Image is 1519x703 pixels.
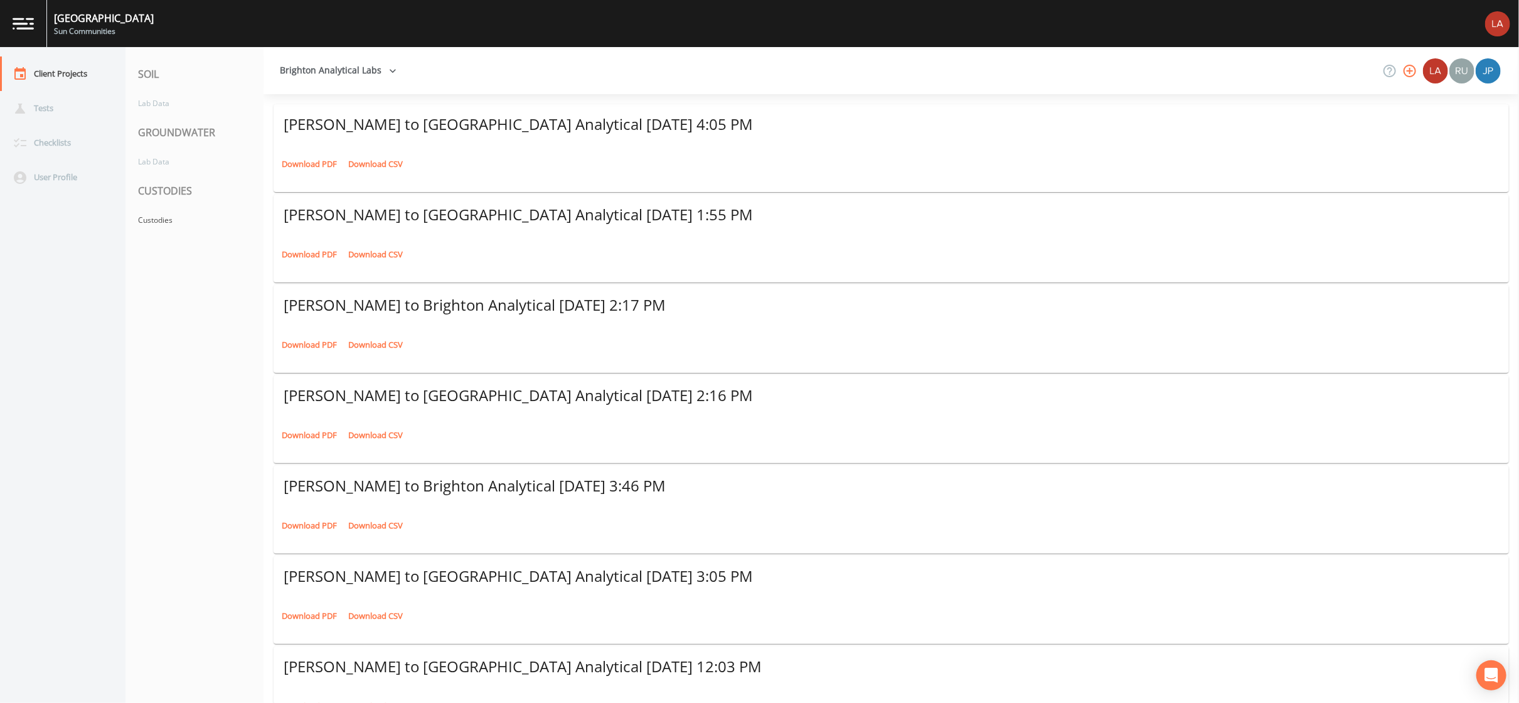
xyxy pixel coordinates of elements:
[1475,58,1501,83] div: Joshua gere Paul
[1423,58,1448,83] img: bd2ccfa184a129701e0c260bc3a09f9b
[345,516,406,535] a: Download CSV
[345,335,406,355] a: Download CSV
[54,11,154,26] div: [GEOGRAPHIC_DATA]
[1485,11,1510,36] img: bd2ccfa184a129701e0c260bc3a09f9b
[284,295,1499,315] div: [PERSON_NAME] to Brighton Analytical [DATE] 2:17 PM
[279,154,340,174] a: Download PDF
[345,426,406,445] a: Download CSV
[284,566,1499,586] div: [PERSON_NAME] to [GEOGRAPHIC_DATA] Analytical [DATE] 3:05 PM
[279,516,340,535] a: Download PDF
[275,59,402,82] button: Brighton Analytical Labs
[279,245,340,264] a: Download PDF
[125,173,264,208] div: CUSTODIES
[345,606,406,626] a: Download CSV
[1449,58,1474,83] img: a5c06d64ce99e847b6841ccd0307af82
[1476,58,1501,83] img: 41241ef155101aa6d92a04480b0d0000
[54,26,154,37] div: Sun Communities
[125,92,251,115] a: Lab Data
[345,245,406,264] a: Download CSV
[125,115,264,150] div: GROUNDWATER
[1449,58,1475,83] div: Russell Schindler
[125,56,264,92] div: SOIL
[345,154,406,174] a: Download CSV
[125,150,251,173] a: Lab Data
[279,426,340,445] a: Download PDF
[125,208,251,232] a: Custodies
[284,476,1499,496] div: [PERSON_NAME] to Brighton Analytical [DATE] 3:46 PM
[284,114,1499,134] div: [PERSON_NAME] to [GEOGRAPHIC_DATA] Analytical [DATE] 4:05 PM
[284,657,1499,677] div: [PERSON_NAME] to [GEOGRAPHIC_DATA] Analytical [DATE] 12:03 PM
[279,335,340,355] a: Download PDF
[279,606,340,626] a: Download PDF
[1476,660,1506,690] div: Open Intercom Messenger
[1422,58,1449,83] div: Brighton Analytical
[13,18,34,30] img: logo
[284,385,1499,405] div: [PERSON_NAME] to [GEOGRAPHIC_DATA] Analytical [DATE] 2:16 PM
[284,205,1499,225] div: [PERSON_NAME] to [GEOGRAPHIC_DATA] Analytical [DATE] 1:55 PM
